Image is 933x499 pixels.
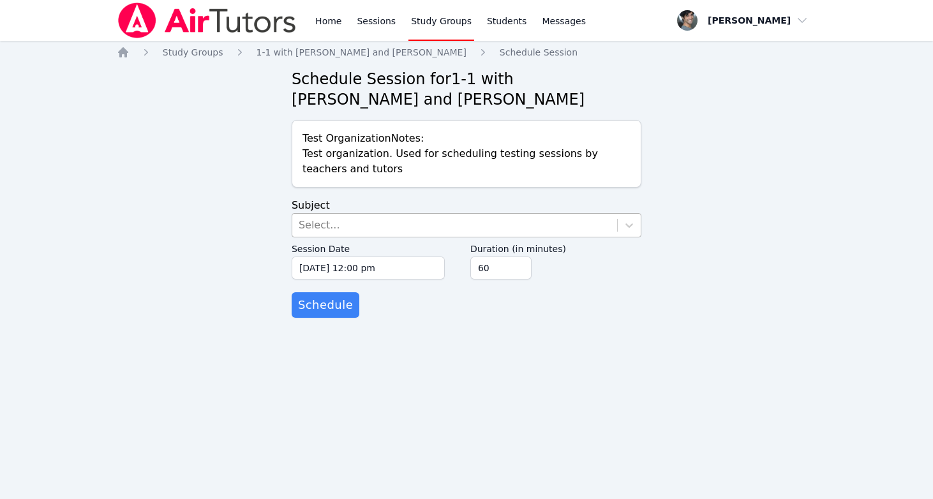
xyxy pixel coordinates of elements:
[117,46,817,59] nav: Breadcrumb
[163,46,223,59] a: Study Groups
[292,237,445,257] label: Session Date
[470,237,641,257] label: Duration (in minutes)
[299,218,340,233] div: Select...
[257,46,466,59] a: 1-1 with [PERSON_NAME] and [PERSON_NAME]
[292,69,641,110] h2: Schedule Session for 1-1 with [PERSON_NAME] and [PERSON_NAME]
[117,3,297,38] img: Air Tutors
[500,47,578,57] span: Schedule Session
[292,292,359,318] button: Schedule
[500,46,578,59] a: Schedule Session
[298,296,353,314] span: Schedule
[542,15,586,27] span: Messages
[302,146,631,177] p: Test organization. Used for scheduling testing sessions by teachers and tutors
[292,199,330,211] label: Subject
[302,132,424,144] span: Test Organization Notes:
[257,47,466,57] span: 1-1 with [PERSON_NAME] and [PERSON_NAME]
[163,47,223,57] span: Study Groups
